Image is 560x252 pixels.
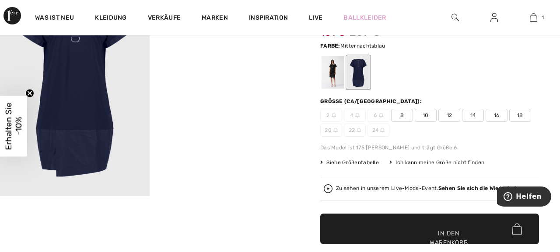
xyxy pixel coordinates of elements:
img: ring-m.svg [355,113,360,117]
iframe: Ouvre un widget dans lequel vous pouvez trouver plus d’informations [497,186,551,208]
font: 16 [494,112,500,118]
img: ring-m.svg [357,128,361,132]
img: Mein Warenkorb [530,12,537,23]
a: Was ist neu [35,14,74,23]
font: Inspiration [249,14,288,21]
font: Das Model ist 175 [PERSON_NAME] und trägt Größe 6. [320,145,458,151]
img: Meine Informationen [490,12,498,23]
img: ring-m.svg [332,113,336,117]
img: 1. Allee [3,7,21,24]
font: 6 [374,112,377,118]
font: Verkäufe [148,14,181,21]
font: Farbe: [320,43,340,49]
div: Schwarz [322,56,344,89]
a: Ballkleider [343,13,386,22]
a: Verkäufe [148,14,181,23]
font: 14 [470,112,476,118]
font: 12 [447,112,452,118]
font: Was ist neu [35,14,74,21]
img: ring-m.svg [333,128,338,132]
font: 8 [400,112,404,118]
font: Zu sehen in unserem Live-Mode-Event. [336,185,438,191]
img: Forschung [451,12,459,23]
font: 2 [326,112,329,118]
img: ring-m.svg [380,128,385,132]
font: Erhalten Sie -10% [3,102,24,150]
font: Kleidung [95,14,126,21]
a: Einloggen [483,12,505,23]
button: Teaser schließen [25,89,34,97]
font: Größe (CA/[GEOGRAPHIC_DATA]): [320,98,422,104]
font: 20 [325,127,332,133]
font: 18 [517,112,523,118]
font: 10 [423,112,429,118]
font: Mitternachtsblau [340,43,385,49]
a: Kleidung [95,14,126,23]
img: Sehen Sie sich die Wiederholung an [324,184,332,193]
font: Ballkleider [343,14,386,21]
img: Bag.svg [512,223,522,235]
img: ring-m.svg [379,113,383,117]
font: 1 [542,14,544,21]
font: Sehen Sie sich die Wiederholung an [438,185,535,191]
font: Ich kann meine Größe nicht finden [395,159,484,166]
div: Mitternachtsblau [347,56,370,89]
a: Marken [202,14,228,23]
a: Live [309,13,322,22]
font: Marken [202,14,228,21]
font: Siehe Größentabelle [326,159,379,166]
a: 1 [514,12,553,23]
font: 24 [372,127,379,133]
font: 22 [349,127,355,133]
font: 4 [350,112,353,118]
font: Live [309,14,322,21]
